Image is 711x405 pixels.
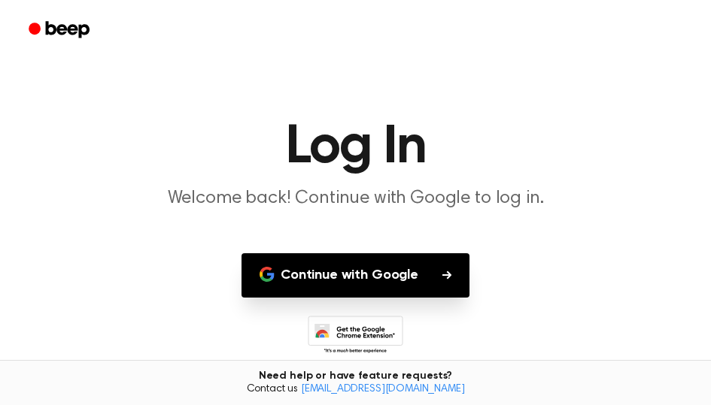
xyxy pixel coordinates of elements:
[242,253,469,298] button: Continue with Google
[67,186,645,211] p: Welcome back! Continue with Google to log in.
[9,383,702,397] span: Contact us
[18,120,693,174] h1: Log In
[18,16,103,45] a: Beep
[301,384,465,394] a: [EMAIL_ADDRESS][DOMAIN_NAME]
